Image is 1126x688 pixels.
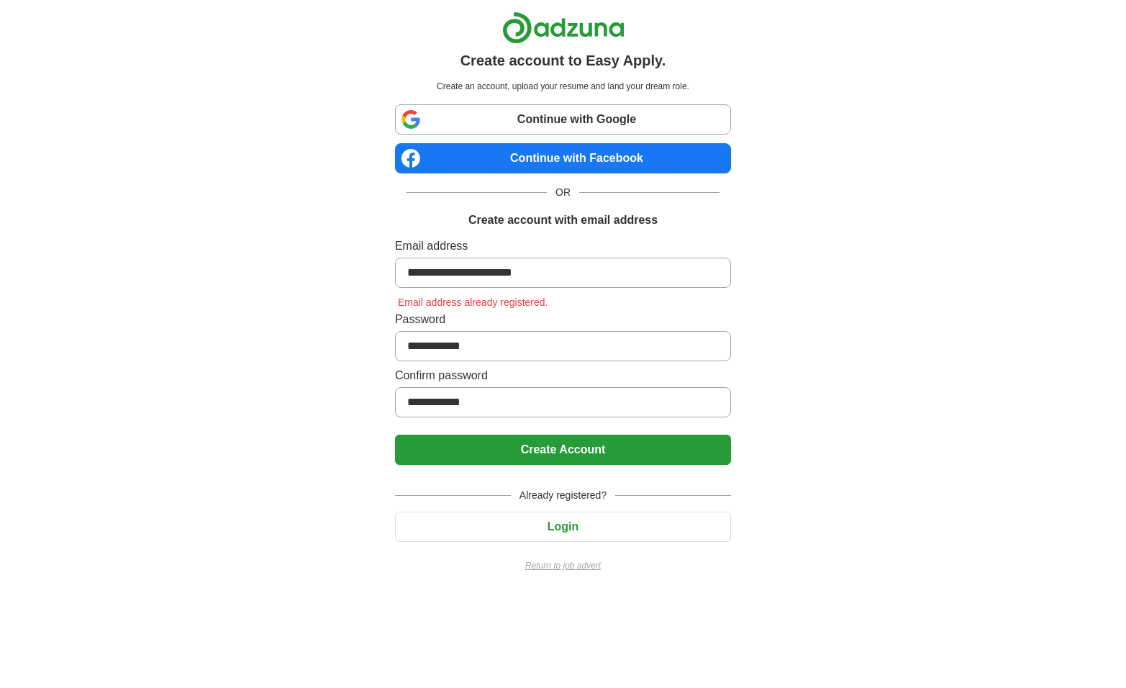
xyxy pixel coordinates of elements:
[468,212,658,229] h1: Create account with email address
[395,297,551,308] span: Email address already registered.
[395,367,731,384] label: Confirm password
[395,559,731,572] a: Return to job advert
[395,143,731,173] a: Continue with Facebook
[395,512,731,542] button: Login
[511,488,615,503] span: Already registered?
[395,237,731,255] label: Email address
[547,185,579,200] span: OR
[395,520,731,533] a: Login
[460,50,666,71] h1: Create account to Easy Apply.
[395,435,731,465] button: Create Account
[395,104,731,135] a: Continue with Google
[502,12,625,44] img: Adzuna logo
[395,311,731,328] label: Password
[398,80,728,93] p: Create an account, upload your resume and land your dream role.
